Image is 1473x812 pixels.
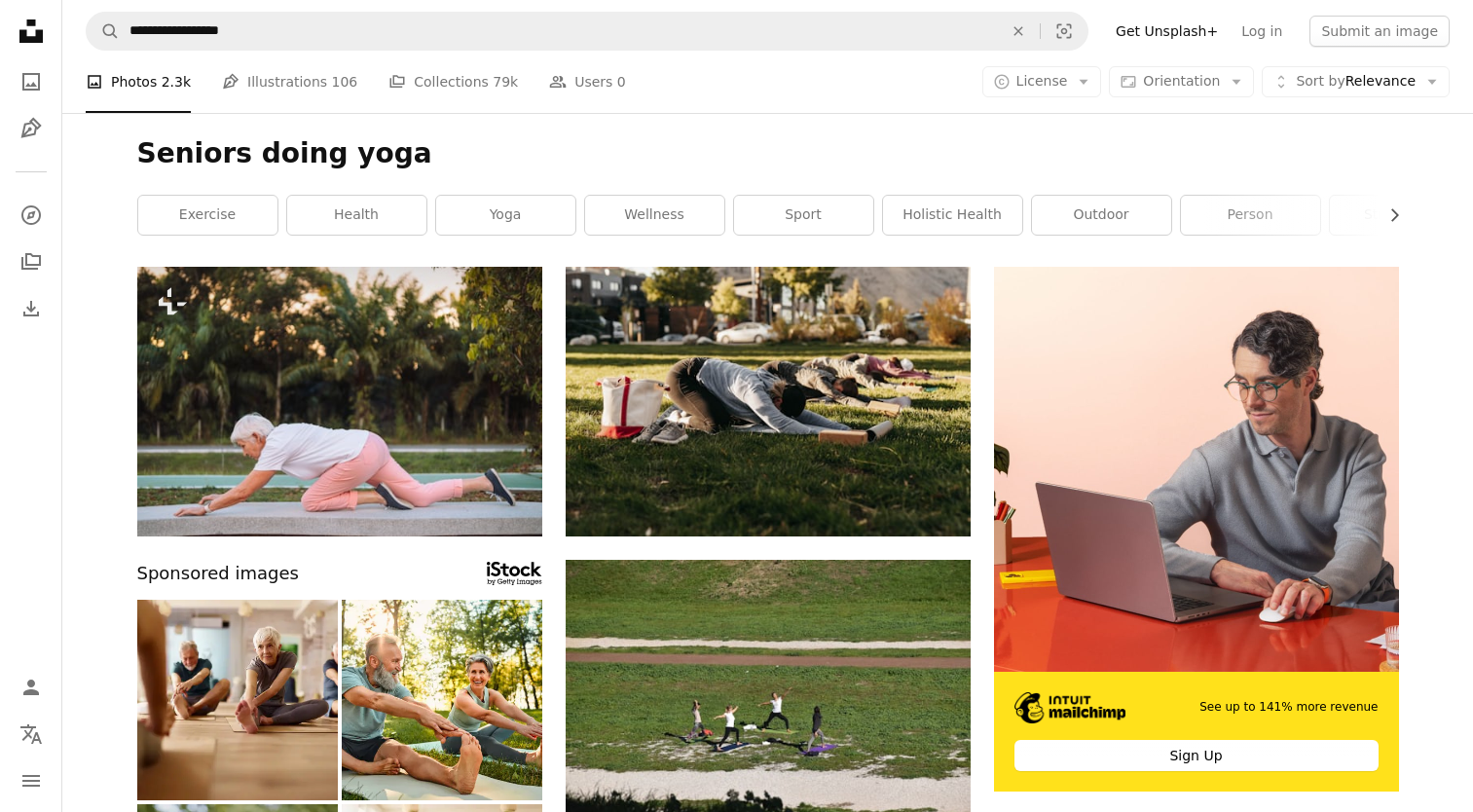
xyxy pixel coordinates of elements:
[12,715,51,754] button: Language
[1143,73,1220,89] span: Orientation
[137,392,542,410] a: an older woman is stretching on a concrete bench
[12,289,51,328] a: Download History
[1041,13,1087,50] button: Visual search
[222,51,357,113] a: Illustrations 106
[137,600,338,800] img: Active seniors stretching on exercise class in a health club.
[137,136,1399,171] h1: Seniors doing yoga
[436,196,575,235] a: yoga
[1181,196,1320,235] a: person
[997,13,1040,50] button: Clear
[617,71,626,92] span: 0
[734,196,873,235] a: sport
[982,66,1102,97] button: License
[1377,196,1399,235] button: scroll list to the right
[1309,16,1450,47] button: Submit an image
[994,267,1399,672] img: file-1722962848292-892f2e7827caimage
[12,196,51,235] a: Explore
[137,560,299,588] span: Sponsored images
[12,242,51,281] a: Collections
[1296,73,1344,89] span: Sort by
[1032,196,1171,235] a: outdoor
[1014,740,1379,771] div: Sign Up
[1262,66,1450,97] button: Sort byRelevance
[1016,73,1068,89] span: License
[585,196,724,235] a: wellness
[12,62,51,101] a: Photos
[87,13,120,50] button: Search Unsplash
[138,196,277,235] a: exercise
[86,12,1088,51] form: Find visuals sitewide
[549,51,626,113] a: Users 0
[12,668,51,707] a: Log in / Sign up
[12,109,51,148] a: Illustrations
[1199,699,1378,716] span: See up to 141% more revenue
[566,392,971,410] a: a group of people laying on top of a lush green field
[287,196,426,235] a: health
[1330,196,1469,235] a: stretching
[883,196,1022,235] a: holistic health
[332,71,358,92] span: 106
[1296,72,1416,92] span: Relevance
[566,685,971,703] a: people on green grass field during daytime
[137,267,542,536] img: an older woman is stretching on a concrete bench
[388,51,518,113] a: Collections 79k
[1104,16,1230,47] a: Get Unsplash+
[994,267,1399,792] a: See up to 141% more revenueSign Up
[1109,66,1254,97] button: Orientation
[493,71,518,92] span: 79k
[1230,16,1294,47] a: Log in
[12,761,51,800] button: Menu
[1014,692,1126,723] img: file-1690386555781-336d1949dad1image
[566,267,971,536] img: a group of people laying on top of a lush green field
[342,600,542,800] img: Flexible exercises for body. Sporty man and woman with grey hair stretching on yoga mats with han...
